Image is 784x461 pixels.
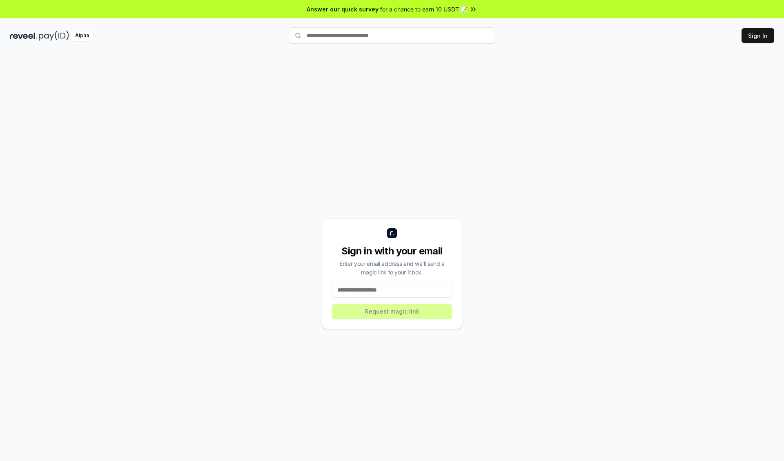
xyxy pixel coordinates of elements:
button: Sign In [742,28,774,43]
div: Enter your email address and we’ll send a magic link to your inbox. [332,259,452,276]
span: for a chance to earn 10 USDT 📝 [380,5,468,13]
div: Alpha [71,31,94,41]
div: Sign in with your email [332,245,452,258]
img: logo_small [387,228,397,238]
span: Answer our quick survey [307,5,379,13]
img: pay_id [39,31,69,41]
img: reveel_dark [10,31,37,41]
